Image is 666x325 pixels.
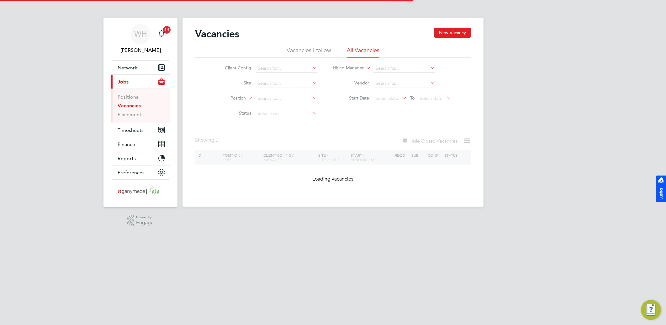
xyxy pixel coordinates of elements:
[215,65,251,71] label: Client Config
[111,151,170,165] button: Reports
[111,75,170,89] button: Jobs
[111,123,170,137] button: Timesheets
[333,95,369,101] label: Start Date
[118,79,129,85] span: Jobs
[118,111,144,117] a: Placements
[210,95,246,101] label: Position
[420,95,442,101] span: Select date
[328,65,364,71] label: Hiring Manager
[118,103,141,109] a: Vacancies
[136,215,154,220] span: Powered by
[136,220,154,225] span: Engage
[256,109,317,118] input: Select one
[118,170,145,176] span: Preferences
[434,28,471,38] button: New Vacancy
[373,64,435,73] input: Search for...
[118,141,135,147] span: Finance
[111,165,170,179] button: Preferences
[127,215,154,227] a: Powered byEngage
[111,61,170,74] button: Network
[195,28,239,40] h2: Vacancies
[155,24,168,44] a: 11
[376,95,398,101] span: Select date
[214,137,218,143] span: ...
[118,65,137,71] span: Network
[111,89,170,123] div: Jobs
[111,186,170,196] a: Go to home page
[408,94,416,102] span: To
[402,138,457,144] label: Hide Closed Vacancies
[116,186,165,196] img: ganymedesolutions-logo-retina.png
[111,137,170,151] button: Finance
[134,30,147,38] span: WH
[256,64,317,73] input: Search for...
[195,137,219,144] div: Showing
[347,46,379,58] li: All Vacancies
[256,79,317,88] input: Search for...
[373,79,435,88] input: Search for...
[111,24,170,54] a: WH[PERSON_NAME]
[256,94,317,103] input: Search for...
[215,80,251,86] label: Site
[111,46,170,54] span: William Heath
[118,155,136,161] span: Reports
[163,26,171,34] span: 11
[103,18,177,207] nav: Main navigation
[118,127,144,133] span: Timesheets
[287,46,331,58] li: Vacancies I follow
[118,94,138,100] a: Positions
[641,300,661,320] button: Engage Resource Center
[333,80,369,86] label: Vendor
[215,110,251,116] label: Status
